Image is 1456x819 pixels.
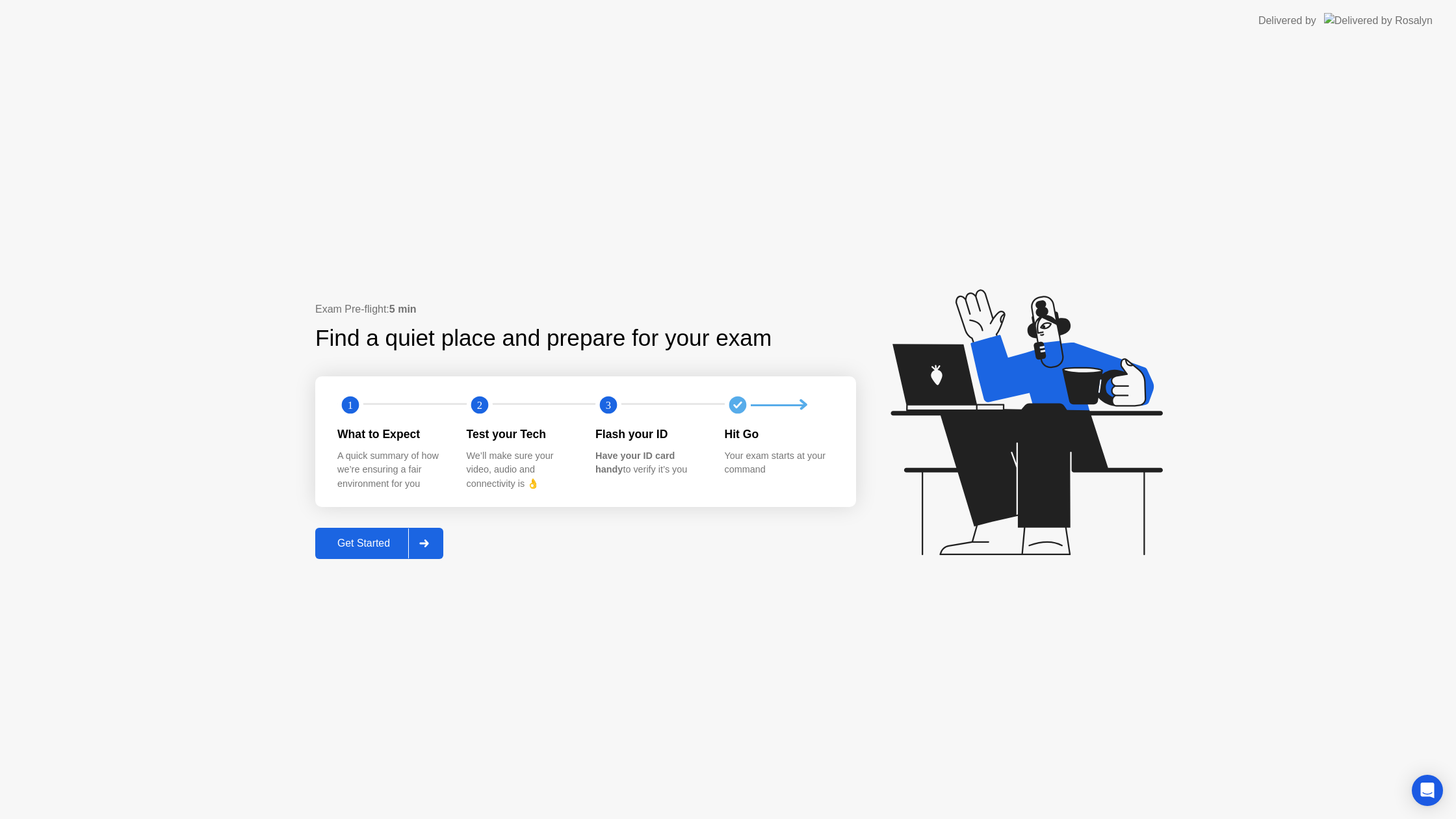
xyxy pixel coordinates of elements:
[725,426,833,443] div: Hit Go
[595,450,675,475] b: Have your ID card handy
[595,426,704,443] div: Flash your ID
[315,321,773,356] div: Find a quiet place and prepare for your exam
[315,302,856,317] div: Exam Pre-flight:
[1258,13,1316,29] div: Delivered by
[725,449,833,477] div: Your exam starts at your command
[337,449,446,491] div: A quick summary of how we’re ensuring a fair environment for you
[1412,775,1443,806] div: Open Intercom Messenger
[319,538,408,549] div: Get Started
[348,399,353,411] text: 1
[606,399,611,411] text: 3
[315,528,443,559] button: Get Started
[337,426,446,443] div: What to Expect
[1324,13,1433,28] img: Delivered by Rosalyn
[389,304,417,315] b: 5 min
[467,449,575,491] div: We’ll make sure your video, audio and connectivity is 👌
[467,426,575,443] div: Test your Tech
[476,399,482,411] text: 2
[595,449,704,477] div: to verify it’s you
